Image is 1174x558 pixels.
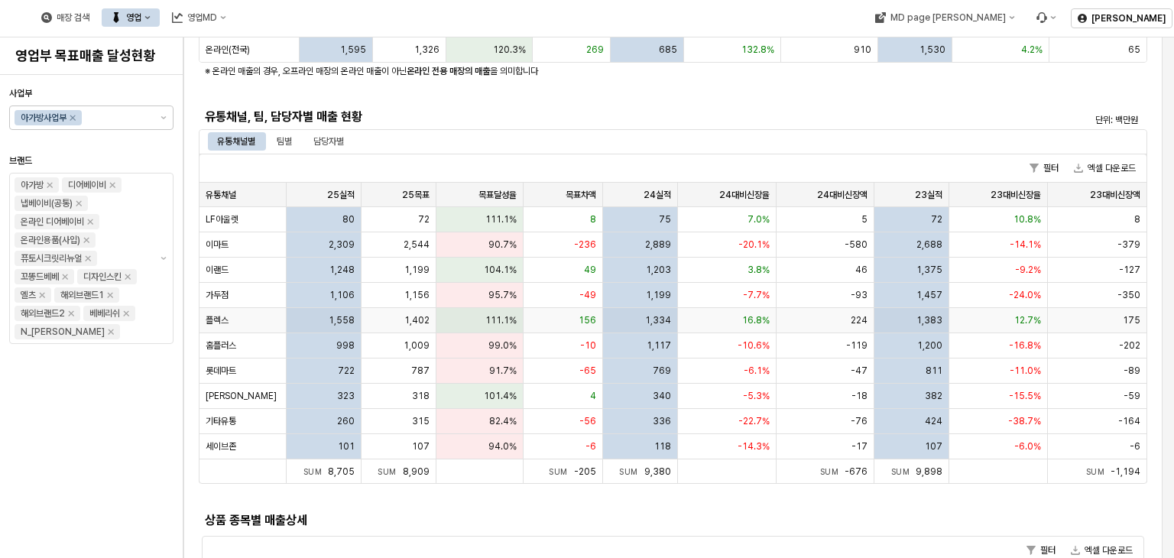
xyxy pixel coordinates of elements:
[1009,339,1041,352] span: -16.8%
[15,48,167,63] h4: 영업부 목표매출 달성현황
[738,415,770,427] span: -22.7%
[585,440,596,453] span: -6
[855,264,868,276] span: 46
[154,106,173,129] button: 제안 사항 표시
[916,289,942,301] span: 1,457
[329,314,355,326] span: 1,558
[489,415,517,427] span: 82.4%
[1123,314,1140,326] span: 175
[60,287,104,303] div: 해외브랜드1
[645,314,671,326] span: 1,334
[303,467,329,476] span: Sum
[340,44,366,56] span: 1,595
[402,189,430,201] span: 25목표
[414,44,439,56] span: 1,326
[646,264,671,276] span: 1,203
[851,415,868,427] span: -76
[338,365,355,377] span: 722
[183,37,1174,558] main: App Frame
[304,132,353,151] div: 담당자별
[478,189,517,201] span: 목표달성율
[1128,44,1140,56] span: 65
[919,44,945,56] span: 1,530
[404,264,430,276] span: 1,199
[76,200,82,206] div: Remove 냅베이비(공통)
[404,289,430,301] span: 1,156
[917,339,942,352] span: 1,200
[89,306,120,321] div: 베베리쉬
[83,269,122,284] div: 디자인스킨
[1117,238,1140,251] span: -379
[845,466,868,477] span: -676
[336,339,355,352] span: 998
[206,289,229,301] span: 가두점
[1071,8,1172,28] button: [PERSON_NAME]
[741,44,774,56] span: 132.8%
[108,329,114,335] div: Remove N_이야이야오
[404,339,430,352] span: 1,009
[654,440,671,453] span: 118
[488,289,517,301] span: 95.7%
[87,219,93,225] div: Remove 온라인 디어베이비
[926,365,942,377] span: 811
[1117,289,1140,301] span: -350
[484,264,517,276] span: 104.1%
[743,289,770,301] span: -7.7%
[484,390,517,402] span: 101.4%
[644,466,671,477] span: 9,380
[579,289,596,301] span: -49
[748,213,770,225] span: 7.0%
[206,189,236,201] span: 유통채널
[488,440,517,453] span: 94.0%
[21,110,66,125] div: 아가방사업부
[659,44,677,56] span: 685
[85,255,91,261] div: Remove 퓨토시크릿리뉴얼
[1124,390,1140,402] span: -59
[1009,289,1041,301] span: -24.0%
[579,365,596,377] span: -65
[659,213,671,225] span: 75
[653,365,671,377] span: 769
[1013,213,1041,225] span: 10.8%
[403,466,430,477] span: 8,909
[313,132,344,151] div: 담당자별
[47,182,53,188] div: Remove 아가방
[586,44,604,56] span: 269
[39,292,45,298] div: Remove 엘츠
[566,189,596,201] span: 목표차액
[327,189,355,201] span: 25실적
[851,440,868,453] span: -17
[493,44,526,56] span: 120.3%
[1091,12,1166,24] p: [PERSON_NAME]
[378,467,403,476] span: Sum
[342,213,355,225] span: 80
[488,339,517,352] span: 99.0%
[845,238,868,251] span: -580
[102,8,160,27] button: 영업
[719,189,770,201] span: 24대비신장율
[407,66,490,76] strong: 온라인 전용 매장의 매출
[890,12,1005,23] div: MD page [PERSON_NAME]
[644,189,671,201] span: 24실적
[738,440,770,453] span: -14.3%
[1090,189,1140,201] span: 23대비신장액
[915,189,942,201] span: 23실적
[861,213,868,225] span: 5
[411,365,430,377] span: 787
[412,440,430,453] span: 107
[647,339,671,352] span: 1,117
[412,390,430,402] span: 318
[62,274,68,280] div: Remove 꼬똥드베베
[126,12,141,23] div: 영업
[21,324,105,339] div: N_[PERSON_NAME]
[851,289,868,301] span: -93
[742,314,770,326] span: 16.8%
[1124,365,1140,377] span: -89
[645,238,671,251] span: 2,889
[743,390,770,402] span: -5.3%
[154,174,173,343] button: 제안 사항 표시
[653,415,671,427] span: 336
[919,113,1138,127] p: 단위: 백만원
[21,306,65,321] div: 해외브랜드2
[68,310,74,316] div: Remove 해외브랜드2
